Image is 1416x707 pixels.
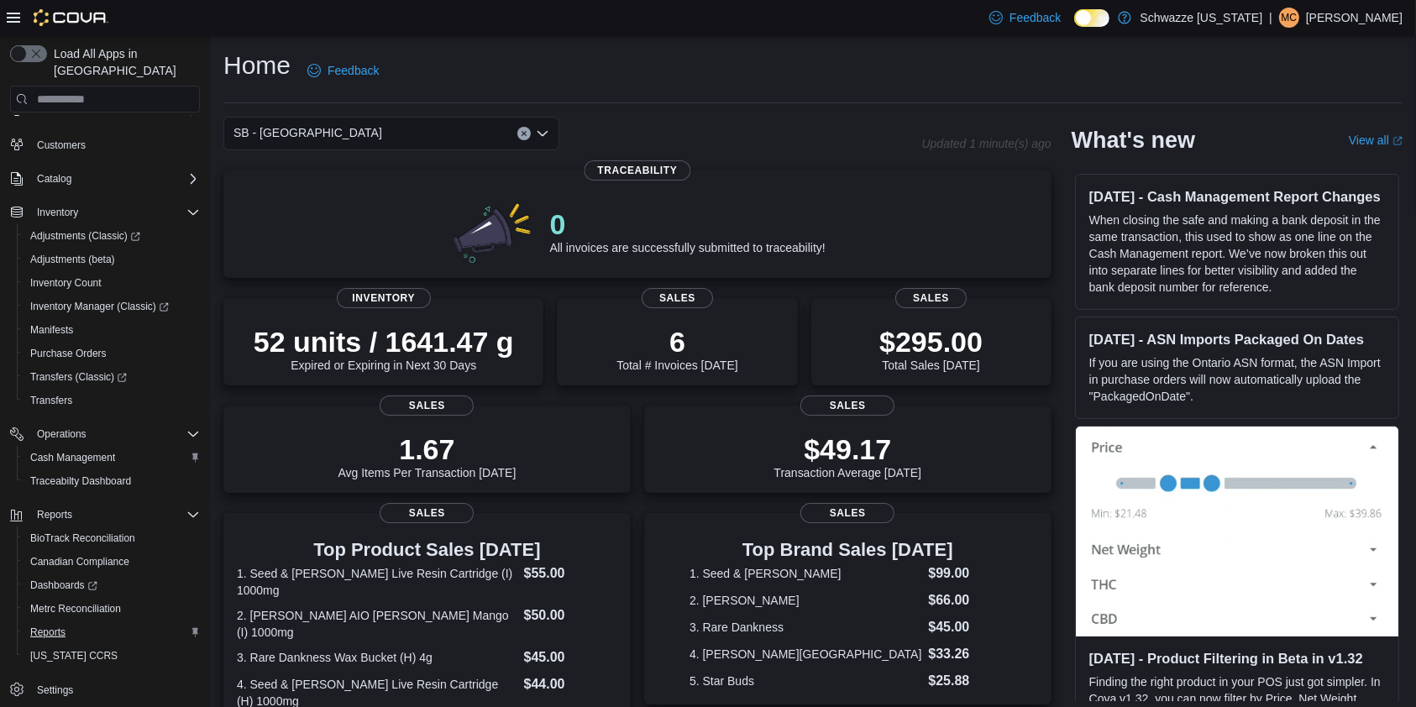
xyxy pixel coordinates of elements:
p: | [1269,8,1272,28]
button: Purchase Orders [17,342,207,365]
a: Adjustments (Classic) [24,226,147,246]
span: Traceabilty Dashboard [24,471,200,491]
div: Transaction Average [DATE] [774,432,921,479]
span: Load All Apps in [GEOGRAPHIC_DATA] [47,45,200,79]
a: Settings [30,680,80,700]
a: Feedback [301,54,385,87]
img: 0 [449,197,537,264]
a: Purchase Orders [24,343,113,364]
dt: 4. [PERSON_NAME][GEOGRAPHIC_DATA] [690,646,921,662]
a: Reports [24,622,72,642]
dt: 1. Seed & [PERSON_NAME] [690,565,921,582]
span: Purchase Orders [24,343,200,364]
button: Transfers [17,389,207,412]
span: Canadian Compliance [24,552,200,572]
a: Dashboards [24,575,104,595]
span: Reports [37,508,72,521]
button: BioTrack Reconciliation [17,526,207,550]
button: Metrc Reconciliation [17,597,207,621]
h1: Home [223,49,291,82]
span: Operations [30,424,200,444]
a: Inventory Manager (Classic) [17,295,207,318]
dd: $55.00 [524,563,617,584]
span: Traceability [584,160,690,181]
a: View allExternal link [1349,134,1403,147]
span: Transfers (Classic) [30,370,127,384]
span: Sales [800,395,894,416]
button: Inventory [3,201,207,224]
span: MC [1282,8,1298,28]
button: Customers [3,132,207,156]
p: 52 units / 1641.47 g [254,325,514,359]
h3: [DATE] - Product Filtering in Beta in v1.32 [1089,650,1385,667]
span: Dashboards [24,575,200,595]
span: Dashboards [30,579,97,592]
button: [US_STATE] CCRS [17,644,207,668]
span: Adjustments (beta) [24,249,200,270]
a: Dashboards [17,573,207,597]
button: Reports [3,503,207,526]
dt: 3. Rare Dankness Wax Bucket (H) 4g [237,649,517,666]
span: Cash Management [30,451,115,464]
a: Traceabilty Dashboard [24,471,138,491]
span: Adjustments (Classic) [30,229,140,243]
p: $49.17 [774,432,921,466]
button: Open list of options [536,127,549,140]
p: $295.00 [879,325,983,359]
a: Inventory Manager (Classic) [24,296,176,317]
button: Reports [30,505,79,525]
span: Transfers (Classic) [24,367,200,387]
a: Metrc Reconciliation [24,599,128,619]
a: Customers [30,135,92,155]
button: Catalog [30,169,78,189]
dd: $45.00 [928,617,1005,637]
p: Updated 1 minute(s) ago [922,137,1052,150]
span: Adjustments (beta) [30,253,115,266]
dt: 1. Seed & [PERSON_NAME] Live Resin Cartridge (I) 1000mg [237,565,517,599]
span: BioTrack Reconciliation [24,528,200,548]
button: Inventory Count [17,271,207,295]
a: Transfers (Classic) [24,367,134,387]
span: Operations [37,427,87,441]
div: Expired or Expiring in Next 30 Days [254,325,514,372]
span: Inventory Count [30,276,102,290]
svg: External link [1392,136,1403,146]
div: All invoices are successfully submitted to traceability! [550,207,826,254]
a: Adjustments (Classic) [17,224,207,248]
button: Manifests [17,318,207,342]
div: Michael Cornelius [1279,8,1299,28]
span: Sales [380,503,474,523]
span: Catalog [37,172,71,186]
dt: 3. Rare Dankness [690,619,921,636]
p: 0 [550,207,826,241]
button: Cash Management [17,446,207,469]
p: 6 [616,325,737,359]
div: Total Sales [DATE] [879,325,983,372]
p: When closing the safe and making a bank deposit in the same transaction, this used to show as one... [1089,212,1385,296]
span: Settings [30,679,200,700]
button: Operations [3,422,207,446]
button: Operations [30,424,93,444]
span: Canadian Compliance [30,555,129,568]
span: Sales [895,288,968,308]
button: Clear input [517,127,531,140]
span: Catalog [30,169,200,189]
span: Transfers [24,390,200,411]
p: [PERSON_NAME] [1306,8,1403,28]
img: Cova [34,9,108,26]
span: Inventory Manager (Classic) [30,300,169,313]
span: Settings [37,683,73,697]
a: Transfers [24,390,79,411]
button: Settings [3,678,207,702]
span: Customers [30,134,200,154]
input: Dark Mode [1074,9,1109,27]
span: Manifests [30,323,73,337]
span: Metrc Reconciliation [24,599,200,619]
span: Reports [30,505,200,525]
a: Cash Management [24,448,122,468]
dd: $50.00 [524,605,617,626]
p: Schwazze [US_STATE] [1140,8,1262,28]
span: Reports [24,622,200,642]
p: If you are using the Ontario ASN format, the ASN Import in purchase orders will now automatically... [1089,354,1385,405]
span: Sales [380,395,474,416]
